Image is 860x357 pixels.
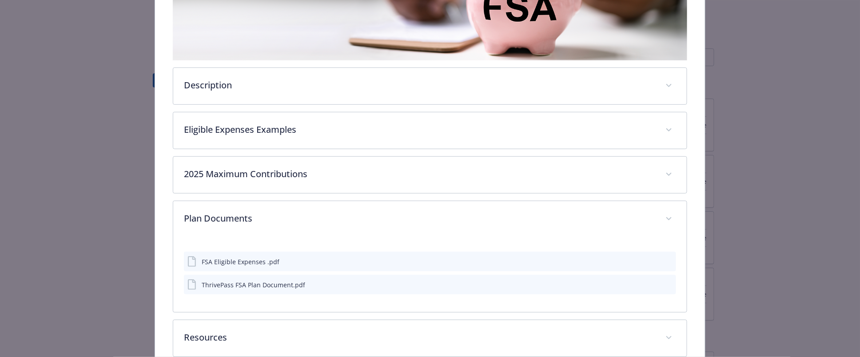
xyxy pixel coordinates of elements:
[663,280,673,290] button: preview file
[202,257,279,266] div: FSA Eligible Expenses .pdf
[184,212,654,225] p: Plan Documents
[184,79,654,92] p: Description
[184,167,654,181] p: 2025 Maximum Contributions
[173,320,686,357] div: Resources
[173,157,686,193] div: 2025 Maximum Contributions
[184,123,654,136] p: Eligible Expenses Examples
[665,257,673,266] button: preview file
[202,280,305,290] div: ThrivePass FSA Plan Document.pdf
[173,68,686,104] div: Description
[650,257,657,266] button: download file
[649,280,656,290] button: download file
[173,112,686,149] div: Eligible Expenses Examples
[173,238,686,312] div: Plan Documents
[184,331,654,344] p: Resources
[173,201,686,238] div: Plan Documents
